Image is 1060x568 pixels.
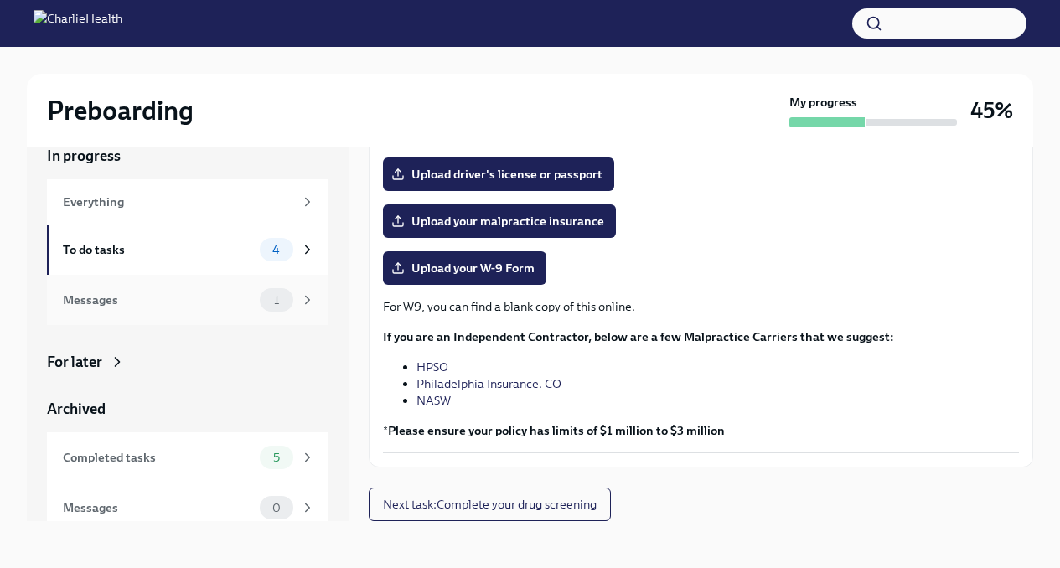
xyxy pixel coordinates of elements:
[47,94,194,127] h2: Preboarding
[395,166,602,183] span: Upload driver's license or passport
[47,146,328,166] a: In progress
[63,291,253,309] div: Messages
[47,179,328,225] a: Everything
[383,298,1019,315] p: For W9, you can find a blank copy of this online.
[262,502,291,514] span: 0
[47,352,328,372] a: For later
[416,393,451,408] a: NASW
[63,498,253,517] div: Messages
[383,157,614,191] label: Upload driver's license or passport
[34,10,122,37] img: CharlieHealth
[262,244,290,256] span: 4
[383,204,616,238] label: Upload your malpractice insurance
[383,251,546,285] label: Upload your W-9 Form
[970,96,1013,126] h3: 45%
[47,225,328,275] a: To do tasks4
[47,275,328,325] a: Messages1
[416,359,448,374] a: HPSO
[395,260,535,276] span: Upload your W-9 Form
[416,376,561,391] a: Philadelphia Insurance. CO
[47,483,328,533] a: Messages0
[47,399,328,419] a: Archived
[47,352,102,372] div: For later
[63,240,253,259] div: To do tasks
[63,448,253,467] div: Completed tasks
[383,496,597,513] span: Next task : Complete your drug screening
[47,432,328,483] a: Completed tasks5
[388,423,725,438] strong: Please ensure your policy has limits of $1 million to $3 million
[383,329,894,344] strong: If you are an Independent Contractor, below are a few Malpractice Carriers that we suggest:
[264,294,289,307] span: 1
[395,213,604,230] span: Upload your malpractice insurance
[263,452,290,464] span: 5
[63,193,293,211] div: Everything
[789,94,857,111] strong: My progress
[369,488,611,521] button: Next task:Complete your drug screening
